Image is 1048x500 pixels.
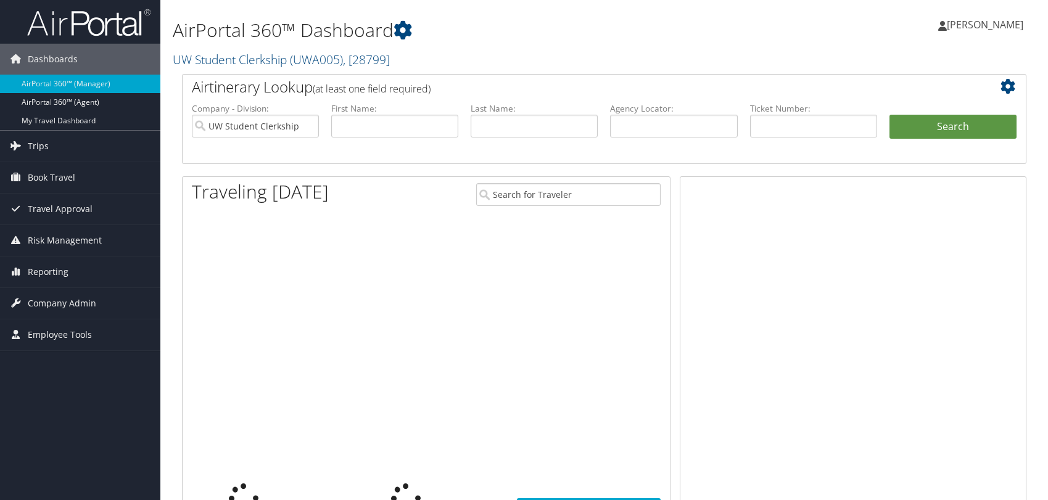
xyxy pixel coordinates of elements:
label: Ticket Number: [750,102,877,115]
span: Employee Tools [28,319,92,350]
label: Agency Locator: [610,102,737,115]
a: [PERSON_NAME] [938,6,1036,43]
span: Reporting [28,256,68,287]
span: Dashboards [28,44,78,75]
img: airportal-logo.png [27,8,151,37]
span: [PERSON_NAME] [947,18,1023,31]
h2: Airtinerary Lookup [192,76,946,97]
span: Company Admin [28,288,96,319]
label: Company - Division: [192,102,319,115]
input: Search for Traveler [476,183,661,206]
a: UW Student Clerkship [173,51,390,68]
button: Search [889,115,1017,139]
label: Last Name: [471,102,598,115]
h1: Traveling [DATE] [192,179,329,205]
span: Book Travel [28,162,75,193]
span: (at least one field required) [313,82,431,96]
span: , [ 28799 ] [343,51,390,68]
span: Trips [28,131,49,162]
span: Travel Approval [28,194,93,224]
span: ( UWA005 ) [290,51,343,68]
span: Risk Management [28,225,102,256]
h1: AirPortal 360™ Dashboard [173,17,748,43]
label: First Name: [331,102,458,115]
